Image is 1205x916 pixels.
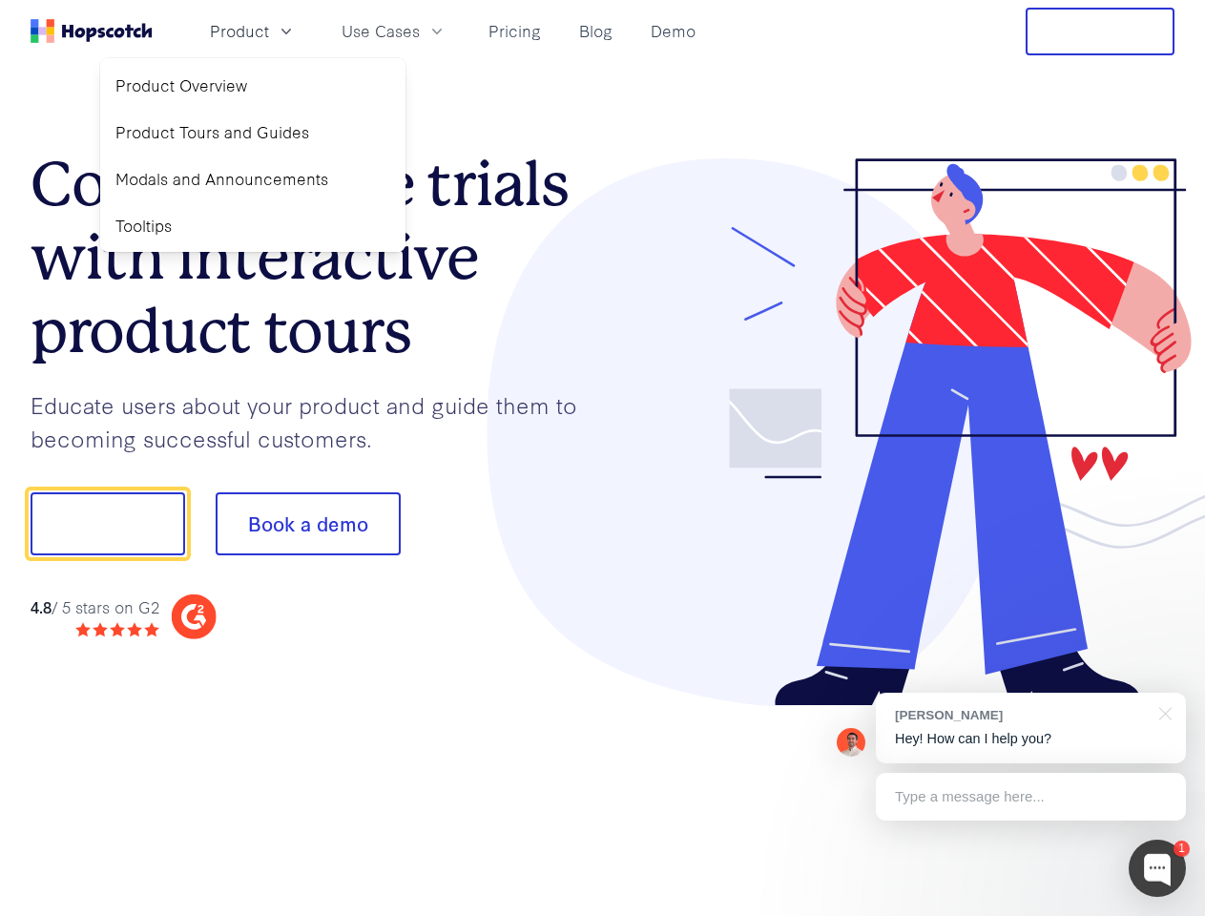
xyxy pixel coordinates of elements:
[108,66,398,105] a: Product Overview
[895,706,1148,724] div: [PERSON_NAME]
[31,492,185,555] button: Show me!
[342,19,420,43] span: Use Cases
[198,15,307,47] button: Product
[31,148,603,367] h1: Convert more trials with interactive product tours
[31,595,52,617] strong: 4.8
[571,15,620,47] a: Blog
[108,206,398,245] a: Tooltips
[837,728,865,757] img: Mark Spera
[31,388,603,454] p: Educate users about your product and guide them to becoming successful customers.
[210,19,269,43] span: Product
[330,15,458,47] button: Use Cases
[481,15,549,47] a: Pricing
[876,773,1186,821] div: Type a message here...
[643,15,703,47] a: Demo
[895,729,1167,749] p: Hey! How can I help you?
[1026,8,1174,55] button: Free Trial
[1174,841,1190,857] div: 1
[108,113,398,152] a: Product Tours and Guides
[216,492,401,555] button: Book a demo
[31,19,153,43] a: Home
[108,159,398,198] a: Modals and Announcements
[31,595,159,619] div: / 5 stars on G2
